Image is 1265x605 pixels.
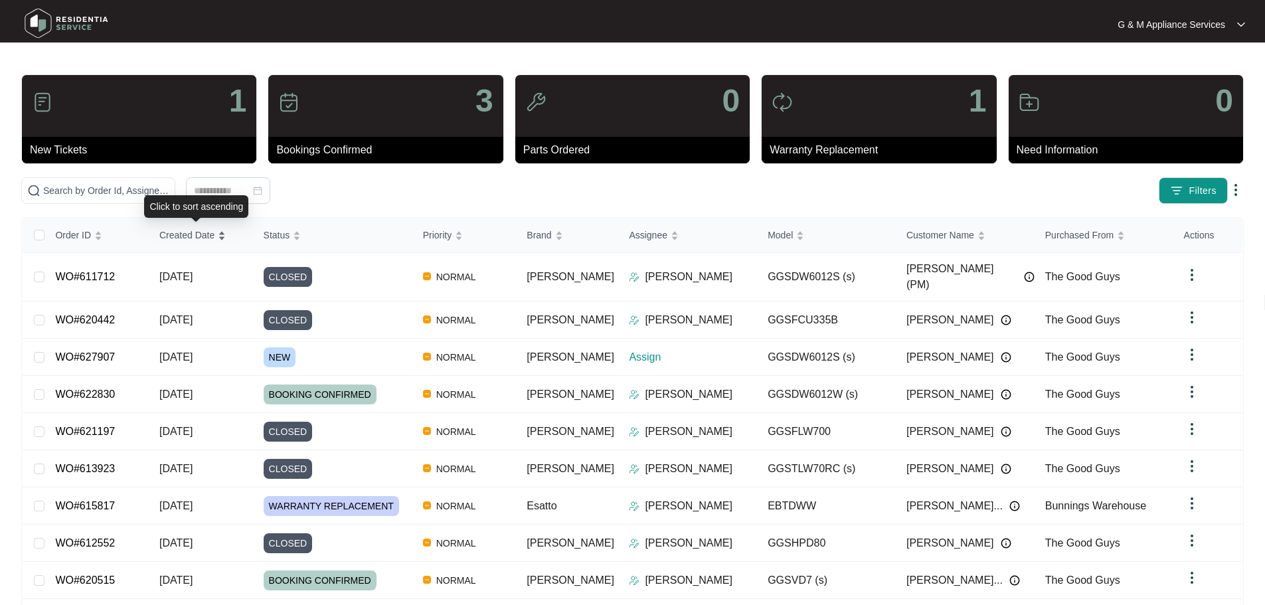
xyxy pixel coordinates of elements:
[1009,501,1020,511] img: Info icon
[159,271,193,282] span: [DATE]
[896,218,1035,253] th: Customer Name
[969,85,987,117] p: 1
[645,461,732,477] p: [PERSON_NAME]
[55,537,115,549] a: WO#612552
[475,85,493,117] p: 3
[159,537,193,549] span: [DATE]
[55,574,115,586] a: WO#620515
[1001,464,1011,474] img: Info icon
[1001,352,1011,363] img: Info icon
[431,535,481,551] span: NORMAL
[264,422,313,442] span: CLOSED
[55,271,115,282] a: WO#611712
[159,463,193,474] span: [DATE]
[264,496,399,516] span: WARRANTY REPLACEMENT
[423,315,431,323] img: Vercel Logo
[423,390,431,398] img: Vercel Logo
[1045,271,1120,282] span: The Good Guys
[43,183,169,198] input: Search by Order Id, Assignee Name, Customer Name, Brand and Model
[1009,575,1020,586] img: Info icon
[423,427,431,435] img: Vercel Logo
[757,302,896,339] td: GGSFCU335B
[629,315,639,325] img: Assigner Icon
[264,570,377,590] span: BOOKING CONFIRMED
[772,92,793,113] img: icon
[1045,228,1114,242] span: Purchased From
[159,426,193,437] span: [DATE]
[20,3,113,43] img: residentia service logo
[431,387,481,402] span: NORMAL
[629,349,757,365] p: Assign
[629,575,639,586] img: Assigner Icon
[1184,421,1200,437] img: dropdown arrow
[55,351,115,363] a: WO#627907
[906,387,994,402] span: [PERSON_NAME]
[527,463,614,474] span: [PERSON_NAME]
[722,85,740,117] p: 0
[1001,426,1011,437] img: Info icon
[757,376,896,413] td: GGSDW6012W (s)
[159,314,193,325] span: [DATE]
[629,538,639,549] img: Assigner Icon
[1184,384,1200,400] img: dropdown arrow
[431,498,481,514] span: NORMAL
[32,92,53,113] img: icon
[645,269,732,285] p: [PERSON_NAME]
[264,347,296,367] span: NEW
[906,535,994,551] span: [PERSON_NAME]
[229,85,247,117] p: 1
[431,269,481,285] span: NORMAL
[1159,177,1228,204] button: filter iconFilters
[906,498,1003,514] span: [PERSON_NAME]...
[55,389,115,400] a: WO#622830
[27,184,41,197] img: search-icon
[423,353,431,361] img: Vercel Logo
[645,424,732,440] p: [PERSON_NAME]
[527,228,551,242] span: Brand
[1170,184,1183,197] img: filter icon
[618,218,757,253] th: Assignee
[55,463,115,474] a: WO#613923
[906,312,994,328] span: [PERSON_NAME]
[276,142,503,158] p: Bookings Confirmed
[629,228,667,242] span: Assignee
[1045,537,1120,549] span: The Good Guys
[906,349,994,365] span: [PERSON_NAME]
[1001,538,1011,549] img: Info icon
[527,389,614,400] span: [PERSON_NAME]
[1118,18,1225,31] p: G & M Appliance Services
[431,349,481,365] span: NORMAL
[645,572,732,588] p: [PERSON_NAME]
[1184,495,1200,511] img: dropdown arrow
[55,314,115,325] a: WO#620442
[1045,463,1120,474] span: The Good Guys
[1001,389,1011,400] img: Info icon
[757,253,896,302] td: GGSDW6012S (s)
[645,312,732,328] p: [PERSON_NAME]
[30,142,256,158] p: New Tickets
[629,426,639,437] img: Assigner Icon
[431,461,481,477] span: NORMAL
[757,525,896,562] td: GGSHPD80
[1019,92,1040,113] img: icon
[757,218,896,253] th: Model
[906,424,994,440] span: [PERSON_NAME]
[159,500,193,511] span: [DATE]
[629,501,639,511] img: Assigner Icon
[264,385,377,404] span: BOOKING CONFIRMED
[1184,458,1200,474] img: dropdown arrow
[1184,267,1200,283] img: dropdown arrow
[253,218,412,253] th: Status
[525,92,547,113] img: icon
[1017,142,1243,158] p: Need Information
[645,535,732,551] p: [PERSON_NAME]
[527,271,614,282] span: [PERSON_NAME]
[1184,347,1200,363] img: dropdown arrow
[645,498,732,514] p: [PERSON_NAME]
[629,272,639,282] img: Assigner Icon
[264,459,313,479] span: CLOSED
[906,261,1017,293] span: [PERSON_NAME] (PM)
[645,387,732,402] p: [PERSON_NAME]
[159,228,214,242] span: Created Date
[431,572,481,588] span: NORMAL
